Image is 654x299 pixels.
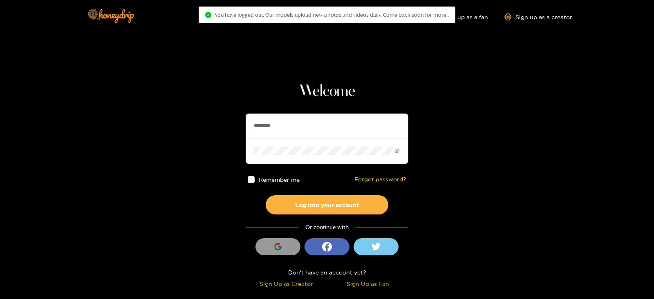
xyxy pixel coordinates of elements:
span: check-circle [205,12,211,18]
a: Sign up as a creator [504,13,572,20]
a: Sign up as a fan [432,13,488,20]
h1: Welcome [246,82,408,101]
a: Forgot password? [354,176,406,183]
div: Or continue with [246,223,408,232]
div: Don't have an account yet? [246,268,408,277]
span: eye-invisible [394,148,400,154]
div: Sign Up as Creator [248,279,325,288]
button: Log into your account [266,195,388,214]
div: Sign Up as Fan [329,279,406,288]
span: You have logged out. Our models upload new photos and videos daily. Come back soon for more.. [215,11,449,18]
span: Remember me [259,176,300,183]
